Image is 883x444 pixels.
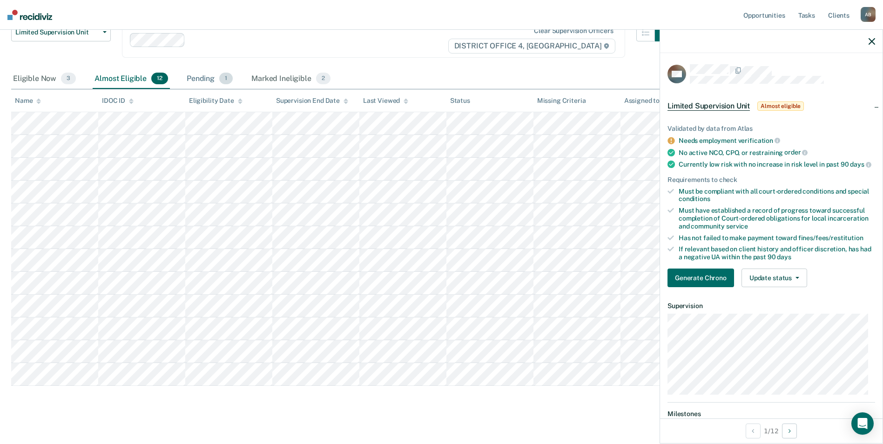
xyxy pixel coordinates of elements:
div: Open Intercom Messenger [851,412,874,435]
span: DISTRICT OFFICE 4, [GEOGRAPHIC_DATA] [448,39,615,54]
span: 1 [219,73,233,85]
button: Generate Chrono [667,269,734,287]
span: 2 [316,73,330,85]
div: Requirements to check [667,176,875,184]
div: If relevant based on client history and officer discretion, has had a negative UA within the past 90 [679,245,875,261]
dt: Supervision [667,302,875,310]
div: Needs employment verification [679,136,875,145]
div: IDOC ID [102,97,134,105]
div: Has not failed to make payment toward [679,234,875,242]
img: Recidiviz [7,10,52,20]
div: Missing Criteria [537,97,586,105]
div: Supervision End Date [276,97,348,105]
span: fines/fees/restitution [798,234,863,242]
div: No active NCO, CPO, or restraining [679,148,875,157]
div: Pending [185,69,235,89]
div: Limited Supervision UnitAlmost eligible [660,91,883,121]
div: Name [15,97,41,105]
span: order [784,148,808,156]
div: A B [861,7,876,22]
div: Currently low risk with no increase in risk level in past 90 [679,160,875,168]
span: Limited Supervision Unit [15,28,99,36]
dt: Milestones [667,410,875,418]
div: Marked Ineligible [249,69,332,89]
span: days [777,253,791,261]
div: Almost Eligible [93,69,170,89]
div: Eligibility Date [189,97,243,105]
button: Next Opportunity [782,424,797,438]
div: Eligible Now [11,69,78,89]
div: Assigned to [624,97,668,105]
a: Navigate to form link [667,269,738,287]
span: 3 [61,73,76,85]
span: Almost eligible [757,101,804,111]
div: Validated by data from Atlas [667,125,875,133]
button: Previous Opportunity [746,424,761,438]
div: Must be compliant with all court-ordered conditions and special conditions [679,188,875,203]
span: service [726,222,748,230]
div: Last Viewed [363,97,408,105]
span: days [850,161,871,168]
div: 1 / 12 [660,418,883,443]
div: Must have established a record of progress toward successful completion of Court-ordered obligati... [679,207,875,230]
span: Limited Supervision Unit [667,101,750,111]
span: 12 [151,73,168,85]
div: Status [450,97,470,105]
button: Update status [741,269,807,287]
div: Clear supervision officers [534,27,613,35]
